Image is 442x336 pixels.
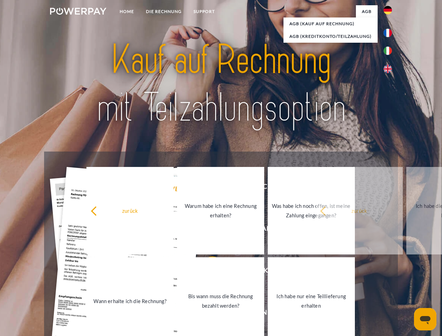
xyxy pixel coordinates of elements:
[181,292,260,310] div: Bis wann muss die Rechnung bezahlt werden?
[91,206,169,215] div: zurück
[414,308,436,330] iframe: Schaltfläche zum Öffnen des Messaging-Fensters
[67,34,375,134] img: title-powerpay_de.svg
[272,201,351,220] div: Was habe ich noch offen, ist meine Zahlung eingegangen?
[272,292,351,310] div: Ich habe nur eine Teillieferung erhalten
[384,29,392,37] img: fr
[91,296,169,306] div: Wann erhalte ich die Rechnung?
[283,30,378,43] a: AGB (Kreditkonto/Teilzahlung)
[283,17,378,30] a: AGB (Kauf auf Rechnung)
[188,5,221,18] a: SUPPORT
[114,5,140,18] a: Home
[356,5,378,18] a: agb
[50,8,106,15] img: logo-powerpay-white.svg
[384,65,392,73] img: en
[320,206,399,215] div: zurück
[140,5,188,18] a: DIE RECHNUNG
[268,167,355,254] a: Was habe ich noch offen, ist meine Zahlung eingegangen?
[384,6,392,14] img: de
[384,47,392,55] img: it
[181,201,260,220] div: Warum habe ich eine Rechnung erhalten?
